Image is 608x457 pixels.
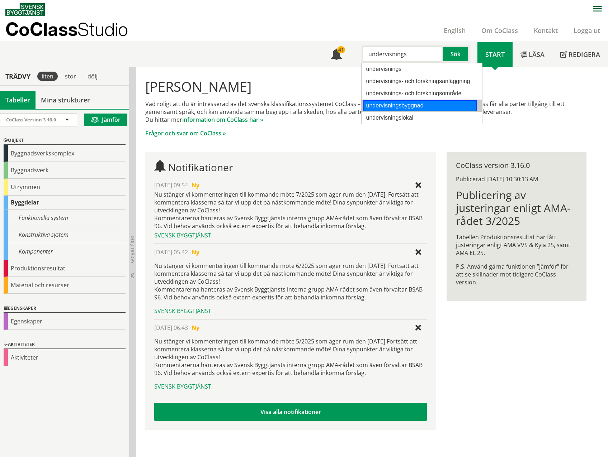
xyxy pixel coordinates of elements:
a: Frågor och svar om CoClass » [145,129,226,137]
a: Om CoClass [473,26,526,35]
span: Redigera [569,50,600,59]
div: Konstruktiva system [4,226,126,243]
span: Notifikationer [168,160,233,174]
p: P.S. Använd gärna funktionen ”Jämför” för att se skillnader mot tidigare CoClass version. [456,263,577,286]
div: Nu stänger vi kommenteringen till kommande möte 7/2025 som äger rum den [DATE]. Fortsätt att komm... [154,191,426,230]
div: Produktionsresultat [4,260,126,277]
div: liten [37,72,58,81]
a: Visa alla notifikationer [154,403,426,421]
span: Ny [192,181,199,189]
div: Byggnadsverk [4,162,126,179]
div: stor [61,72,80,81]
span: Studio [77,19,128,40]
a: Läsa [513,42,552,67]
div: Egenskaper [4,313,126,330]
span: [DATE] 05.42 [154,248,188,256]
p: CoClass [5,25,128,33]
div: Svensk Byggtjänst [154,383,426,390]
a: Logga ut [566,26,608,35]
p: Nu stänger vi kommenteringen till kommande möte 5/2025 som äger rum den [DATE] Fortsätt att komme... [154,337,426,377]
p: Vad roligt att du är intresserad av det svenska klassifikationssystemet CoClass – för digital inf... [145,100,586,124]
div: Objekt [4,136,126,145]
div: Egenskaper [4,304,126,313]
span: Notifikationer [331,49,342,61]
span: Ny [192,324,199,332]
div: Svensk Byggtjänst [154,307,426,315]
div: undervisnings [364,64,476,74]
a: Redigera [552,42,608,67]
button: Jämför [84,114,127,126]
a: CoClassStudio [5,19,143,42]
div: Byggnadsverkskomplex [4,145,126,162]
span: [DATE] 09.54 [154,181,188,189]
div: Material och resurser [4,277,126,294]
img: Svensk Byggtjänst [5,3,45,16]
h1: Publicering av justeringar enligt AMA-rådet 3/2025 [456,189,577,227]
span: CoClass Version 3.16.0 [6,116,56,123]
div: Trädvy [1,72,34,80]
span: Ny [192,248,199,256]
div: Funktionella system [4,210,126,226]
a: 41 [323,42,350,67]
div: undervisningsbyggnad [363,100,476,111]
a: Mina strukturer [36,91,95,109]
div: Byggdelar [4,196,126,210]
a: Start [477,42,513,67]
span: Läsa [529,50,545,59]
input: Sök [362,45,443,63]
div: Svensk Byggtjänst [154,231,426,239]
p: Nu stänger vi kommenteringen till kommande möte 6/2025 som äger rum den [DATE]. Fortsätt att komm... [154,262,426,301]
div: Publicerad [DATE] 10:30:13 AM [456,175,577,183]
div: Komponenter [4,243,126,260]
div: Utrymmen [4,179,126,196]
div: CoClass version 3.16.0 [456,162,577,169]
h1: [PERSON_NAME] [145,78,586,94]
div: Aktiviteter [4,341,126,349]
div: Aktiviteter [4,349,126,366]
div: dölj [83,72,102,81]
span: Start [485,50,505,59]
a: Kontakt [526,26,566,35]
p: Tabellen Produktionsresultat har fått justeringar enligt AMA VVS & Kyla 25, samt AMA EL 25. [456,233,577,257]
div: undervisningslokal [364,113,476,123]
a: information om CoClass här » [182,116,263,124]
div: 41 [337,46,345,53]
button: Sök [443,45,470,63]
span: Dölj trädvy [129,236,136,264]
span: [DATE] 06.43 [154,324,188,332]
div: undervisnings- och forskningsområde [364,88,476,98]
a: English [436,26,473,35]
div: undervisnings- och forskningsanläggning [364,76,476,86]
